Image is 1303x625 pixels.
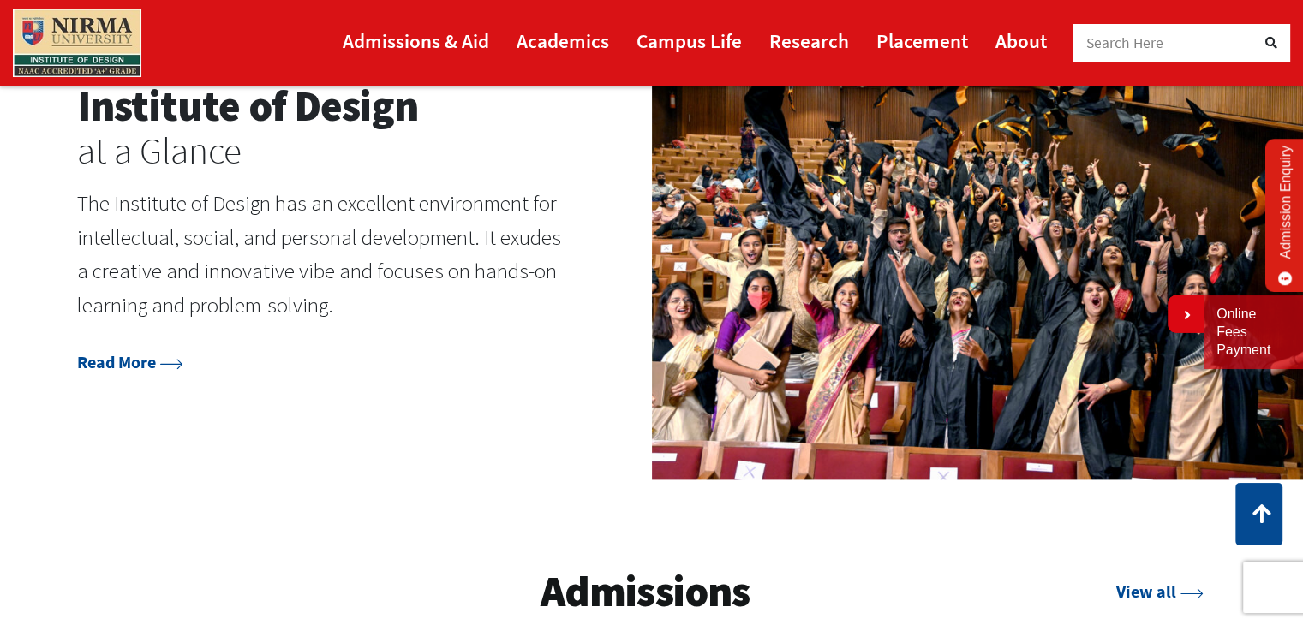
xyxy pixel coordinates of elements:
[1216,306,1290,359] a: Online Fees Payment
[1086,33,1164,52] span: Search Here
[876,21,968,60] a: Placement
[13,9,141,77] img: main_logo
[541,565,750,619] h3: Admissions
[637,21,742,60] a: Campus Life
[77,132,575,169] h3: at a Glance
[77,351,183,372] a: Read More
[77,187,575,323] p: The Institute of Design has an excellent environment for intellectual, social, and personal devel...
[1116,580,1204,602] a: View all
[995,21,1047,60] a: About
[343,21,489,60] a: Admissions & Aid
[517,21,609,60] a: Academics
[77,80,575,132] h2: Institute of Design
[769,21,849,60] a: Research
